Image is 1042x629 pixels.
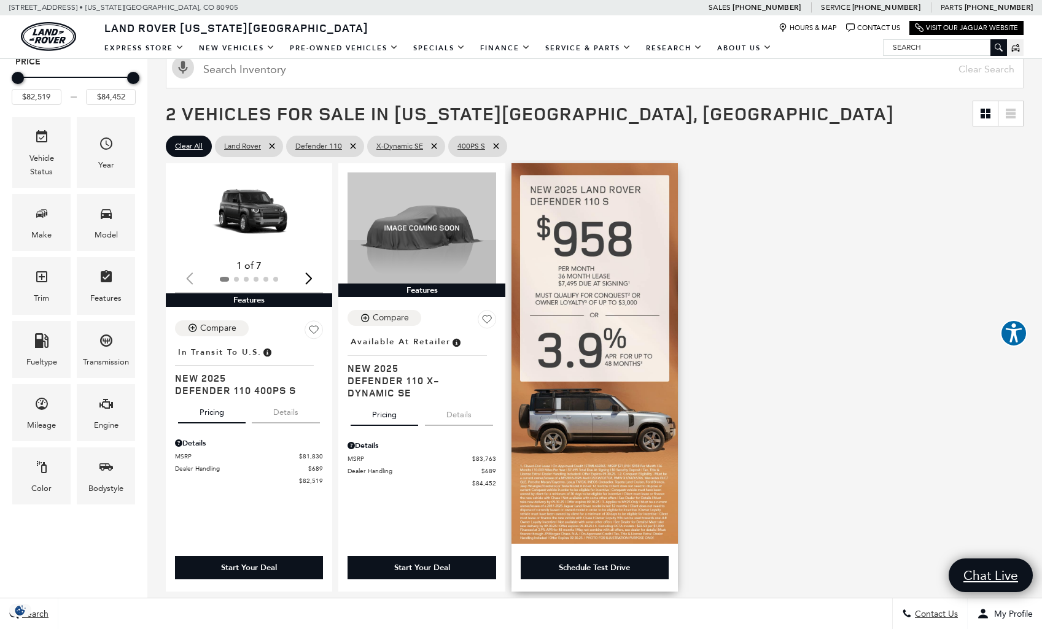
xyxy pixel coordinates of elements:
a: MSRP $83,763 [348,454,496,463]
a: Specials [406,37,473,59]
a: Hours & Map [779,23,837,33]
span: Model [99,203,114,228]
div: FeaturesFeatures [77,257,135,314]
div: MakeMake [12,194,71,251]
button: details tab [252,396,320,423]
a: Finance [473,37,538,59]
span: Dealer Handling [175,464,308,473]
span: Defender 110 [295,139,342,154]
div: TrimTrim [12,257,71,314]
div: Start Your Deal [394,562,450,573]
h5: Price [15,56,132,68]
span: Defender 110 400PS S [175,384,314,396]
div: EngineEngine [77,384,135,441]
div: Next slide [300,264,317,291]
span: MSRP [348,454,472,463]
a: [PHONE_NUMBER] [852,2,920,12]
section: Click to Open Cookie Consent Modal [6,604,34,617]
span: Available at Retailer [351,335,451,349]
a: land-rover [21,22,76,51]
button: Compare Vehicle [175,320,249,336]
nav: Main Navigation [97,37,779,59]
div: 1 / 2 [175,172,323,256]
button: details tab [425,399,493,426]
a: $84,452 [348,479,496,488]
span: New 2025 [348,362,486,374]
span: $83,763 [472,454,496,463]
div: Features [90,291,122,305]
a: Available at RetailerNew 2025Defender 110 X-Dynamic SE [348,333,496,398]
span: Clear All [175,139,203,154]
div: Compare [373,312,409,323]
div: FueltypeFueltype [12,321,71,378]
span: MSRP [175,452,299,461]
div: BodystyleBodystyle [77,447,135,504]
span: Engine [99,393,114,419]
div: Make [31,228,52,242]
button: Open user profile menu [968,598,1042,629]
a: Land Rover [US_STATE][GEOGRAPHIC_DATA] [97,20,376,35]
a: In Transit to U.S.New 2025Defender 110 400PS S [175,344,323,396]
span: Year [99,133,114,158]
span: Mileage [34,393,49,419]
div: Pricing Details - Defender 110 400PS S [175,438,323,449]
div: Schedule Test Drive [559,562,630,573]
a: Contact Us [846,23,900,33]
div: Fueltype [26,355,57,369]
div: 1 of 7 [175,259,323,272]
input: Search [884,40,1006,55]
div: MileageMileage [12,384,71,441]
div: Maximum Price [127,72,139,84]
span: $82,519 [299,476,323,485]
div: Compare [200,323,236,334]
span: New 2025 [175,372,314,384]
div: Model [95,228,118,242]
span: Chat Live [957,567,1024,584]
span: Service [821,3,850,12]
span: In Transit to U.S. [178,345,262,359]
div: TransmissionTransmission [77,321,135,378]
span: Trim [34,266,49,291]
a: About Us [710,37,779,59]
span: Fueltype [34,330,49,355]
a: EXPRESS STORE [97,37,192,59]
a: Visit Our Jaguar Website [915,23,1018,33]
span: Land Rover [US_STATE][GEOGRAPHIC_DATA] [104,20,368,35]
div: Pricing Details - Defender 110 X-Dynamic SE [348,440,496,451]
a: MSRP $81,830 [175,452,323,461]
div: Features [166,293,332,307]
div: Start Your Deal [175,556,323,579]
a: Dealer Handling $689 [175,464,323,473]
span: Defender 110 X-Dynamic SE [348,374,486,399]
a: Pre-Owned Vehicles [282,37,406,59]
span: Bodystyle [99,457,114,482]
div: VehicleVehicle Status [12,117,71,188]
button: pricing tab [351,399,418,426]
img: 2025 LAND ROVER Defender 110 400PS S 1 [175,172,323,256]
span: Contact Us [912,609,958,619]
div: Price [12,68,136,105]
div: Year [98,158,114,172]
button: pricing tab [178,396,246,423]
a: [STREET_ADDRESS] • [US_STATE][GEOGRAPHIC_DATA], CO 80905 [9,3,238,12]
span: 400PS S [457,139,485,154]
a: $82,519 [175,476,323,485]
span: $689 [308,464,323,473]
img: Land Rover [21,22,76,51]
div: Minimum Price [12,72,24,84]
div: ColorColor [12,447,71,504]
div: Start Your Deal [348,556,496,579]
a: Research [639,37,710,59]
button: Save Vehicle [478,310,496,333]
span: $81,830 [299,452,323,461]
span: Vehicle is in stock and ready for immediate delivery. Due to demand, availability is subject to c... [451,335,462,349]
span: Sales [709,3,731,12]
button: Explore your accessibility options [1000,320,1027,347]
div: Vehicle Status [21,152,61,179]
input: Maximum [86,89,136,105]
div: Color [31,482,52,495]
img: 2025 LAND ROVER Defender 110 X-Dynamic SE [348,172,496,284]
span: X-Dynamic SE [376,139,423,154]
div: Bodystyle [88,482,123,495]
div: ModelModel [77,194,135,251]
